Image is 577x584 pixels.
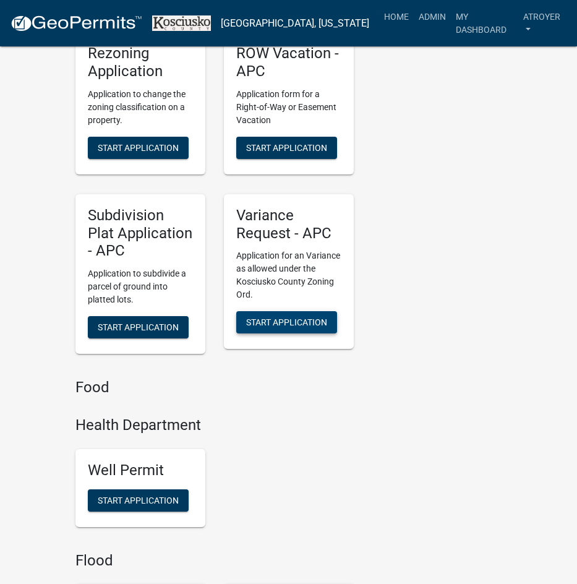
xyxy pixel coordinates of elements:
h5: Subdivision Plat Application - APC [88,207,193,260]
a: atroyer [518,5,567,41]
p: Application for an Variance as allowed under the Kosciusko County Zoning Ord. [236,249,341,301]
span: Start Application [98,495,179,505]
button: Start Application [236,311,337,333]
h5: Rezoning Application [88,45,193,80]
button: Start Application [88,489,189,512]
h5: Well Permit [88,462,193,479]
a: Admin [414,5,451,28]
p: Application to subdivide a parcel of ground into platted lots. [88,267,193,306]
h5: ROW Vacation - APC [236,45,341,80]
a: [GEOGRAPHIC_DATA], [US_STATE] [221,13,369,34]
h5: Variance Request - APC [236,207,341,243]
a: My Dashboard [451,5,518,41]
button: Start Application [88,316,189,338]
img: Kosciusko County, Indiana [152,15,211,31]
p: Application form for a Right-of-Way or Easement Vacation [236,88,341,127]
span: Start Application [246,142,327,152]
p: Application to change the zoning classification on a property. [88,88,193,127]
span: Start Application [246,317,327,327]
h4: Flood [75,552,354,570]
span: Start Application [98,322,179,332]
h4: Food [75,379,354,397]
button: Start Application [88,137,189,159]
span: Start Application [98,142,179,152]
a: Home [379,5,414,28]
button: Start Application [236,137,337,159]
h4: Health Department [75,416,354,434]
